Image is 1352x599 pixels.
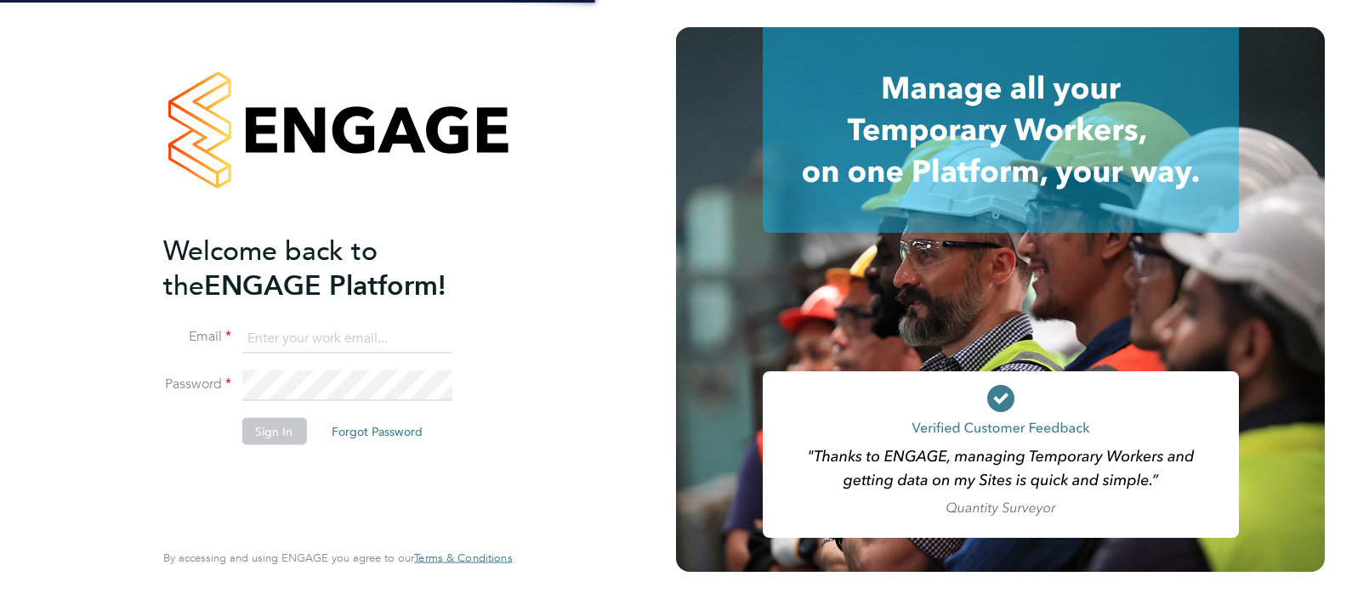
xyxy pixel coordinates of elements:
[241,418,306,445] button: Sign In
[241,323,452,353] input: Enter your work email...
[163,234,378,302] span: Welcome back to the
[318,418,436,445] button: Forgot Password
[414,551,512,565] a: Terms & Conditions
[163,376,231,393] label: Password
[163,233,495,302] h2: ENGAGE Platform!
[163,551,512,565] span: By accessing and using ENGAGE you agree to our
[414,551,512,565] span: Terms & Conditions
[163,328,231,346] label: Email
